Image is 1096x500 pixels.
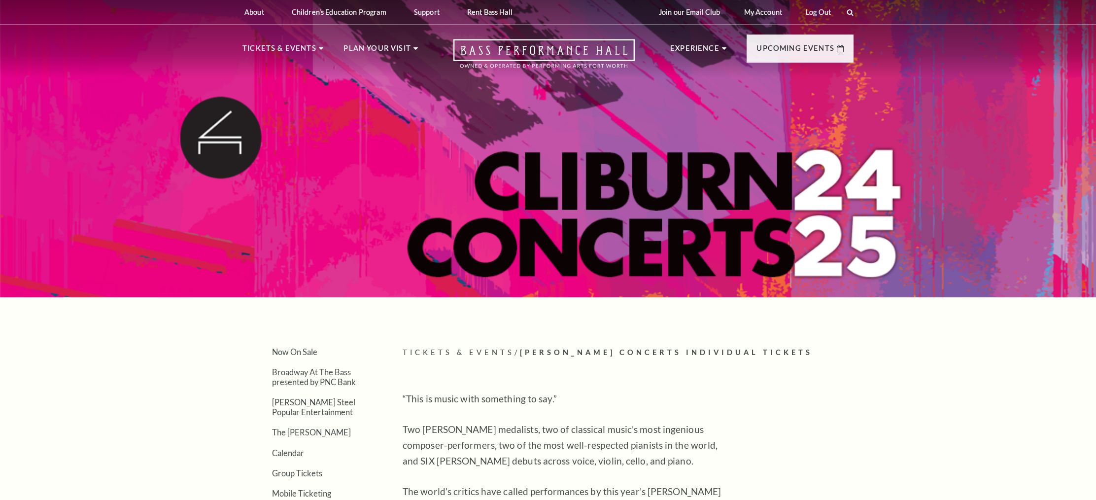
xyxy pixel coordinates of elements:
p: About [244,8,264,16]
p: / [403,347,854,359]
a: [PERSON_NAME] Steel Popular Entertainment [272,397,355,416]
p: Rent Bass Hall [467,8,513,16]
p: Experience [670,42,719,60]
p: Plan Your Visit [343,42,411,60]
a: Mobile Ticketing [272,489,331,498]
a: Group Tickets [272,468,322,478]
p: Children's Education Program [292,8,386,16]
a: The [PERSON_NAME] [272,428,351,437]
p: “This is music with something to say.” [403,391,723,407]
a: Calendar [272,448,304,458]
a: Broadway At The Bass presented by PNC Bank [272,367,356,386]
span: [PERSON_NAME] Concerts Individual Tickets [520,348,813,357]
p: Upcoming Events [756,42,834,60]
span: Tickets & Events [403,348,514,357]
p: Support [414,8,440,16]
a: Now On Sale [272,347,317,357]
p: Tickets & Events [242,42,316,60]
p: Two [PERSON_NAME] medalists, two of classical music’s most ingenious composer-performers, two of ... [403,422,723,469]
